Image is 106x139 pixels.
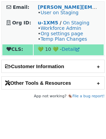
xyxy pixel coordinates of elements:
span: • • • [38,25,87,42]
a: User on Staging [40,10,78,15]
a: Temp Plan Changes [40,36,87,42]
a: Detail [61,46,79,52]
a: File a bug report! [72,94,105,98]
td: 💚 10 💚 - [34,44,104,55]
footer: App not working? 🪳 [1,93,105,100]
a: u-1XM5 [38,20,58,25]
h2: Other Tools & Resources [2,77,104,89]
strong: CLS: [6,46,23,52]
a: Workforce Admin [40,25,81,31]
strong: / [60,20,61,25]
span: • [38,10,78,15]
a: On Staging [63,20,89,25]
strong: Email: [13,4,30,10]
a: Org settings page [40,31,83,36]
h2: Customer Information [2,60,104,73]
strong: Org ID: [12,20,31,25]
